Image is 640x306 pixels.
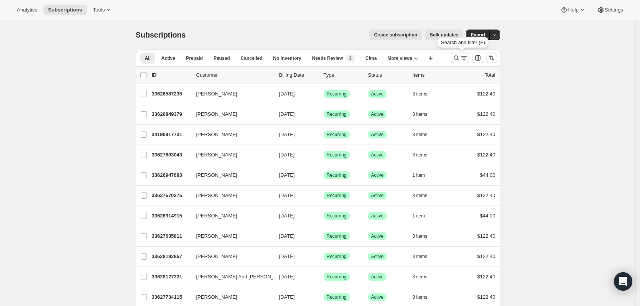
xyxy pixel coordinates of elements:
span: [PERSON_NAME] [196,110,237,118]
button: [PERSON_NAME] [192,149,268,161]
button: 3 items [413,190,436,201]
span: [DATE] [279,274,295,280]
span: Active [371,274,384,280]
p: 33628192867 [152,253,190,260]
button: More views [383,53,423,64]
span: Recurring [327,294,347,300]
button: Customize table column order and visibility [472,53,483,63]
button: 3 items [413,109,436,120]
p: 33626587235 [152,90,190,98]
span: More views [387,55,412,61]
div: 34190917731[PERSON_NAME][DATE]SuccessRecurringSuccessActive3 items$122.40 [152,129,495,140]
p: 33627635811 [152,232,190,240]
p: Status [368,71,406,79]
span: [DATE] [279,253,295,259]
span: 3 items [413,91,428,97]
span: [PERSON_NAME] [196,253,237,260]
span: Subscriptions [136,31,186,39]
button: Search and filter results [451,53,469,63]
p: 34190917731 [152,131,190,138]
span: $122.40 [477,152,495,158]
span: [PERSON_NAME] [196,293,237,301]
span: 3 items [413,111,428,117]
span: All [145,55,151,61]
button: [PERSON_NAME] [192,128,268,141]
button: [PERSON_NAME] [192,291,268,303]
button: Analytics [12,5,42,15]
button: Export [466,30,490,40]
span: 1 item [413,213,425,219]
div: 33628127331[PERSON_NAME] And [PERSON_NAME][DATE]SuccessRecurringSuccessActive3 items$122.40 [152,271,495,282]
span: 3 items [413,274,428,280]
span: Recurring [327,111,347,117]
span: $122.40 [477,91,495,97]
span: Active [371,91,384,97]
p: 33626849379 [152,110,190,118]
button: 1 item [413,211,434,221]
button: [PERSON_NAME] [192,210,268,222]
span: Create subscription [374,32,417,38]
span: Active [371,132,384,138]
div: 33627603043[PERSON_NAME][DATE]SuccessRecurringSuccessActive3 items$122.40 [152,150,495,160]
span: Recurring [327,274,347,280]
button: 3 items [413,231,436,242]
span: [DATE] [279,132,295,137]
button: [PERSON_NAME] [192,189,268,202]
span: 3 items [413,233,428,239]
span: Active [371,233,384,239]
button: Bulk updates [425,30,463,40]
span: [DATE] [279,152,295,158]
button: Create new view [424,53,437,64]
button: 3 items [413,89,436,99]
span: $44.00 [480,172,495,178]
button: 3 items [413,271,436,282]
span: Analytics [17,7,37,13]
div: 33627635811[PERSON_NAME][DATE]SuccessRecurringSuccessActive3 items$122.40 [152,231,495,242]
span: $44.00 [480,213,495,219]
span: [PERSON_NAME] [196,232,237,240]
button: Subscriptions [43,5,87,15]
div: Type [324,71,362,79]
span: Tools [93,7,105,13]
span: [DATE] [279,192,295,198]
span: Active [371,111,384,117]
span: No inventory [273,55,301,61]
div: Items [413,71,451,79]
button: [PERSON_NAME] [192,169,268,181]
button: Sort the results [486,53,497,63]
span: Active [371,192,384,199]
span: [DATE] [279,172,295,178]
span: $122.40 [477,294,495,300]
span: Recurring [327,152,347,158]
span: Active [371,213,384,219]
span: Recurring [327,91,347,97]
span: [DATE] [279,294,295,300]
p: Total [485,71,495,79]
span: 3 items [413,152,428,158]
span: 3 items [413,294,428,300]
span: Cima [365,55,377,61]
div: 33626849379[PERSON_NAME][DATE]SuccessRecurringSuccessActive3 items$122.40 [152,109,495,120]
span: Recurring [327,132,347,138]
span: Active [371,253,384,260]
span: [PERSON_NAME] [196,212,237,220]
p: Billing Date [279,71,318,79]
div: 33626914915[PERSON_NAME][DATE]SuccessRecurringSuccessActive1 item$44.00 [152,211,495,221]
span: $122.40 [477,274,495,280]
span: Export [471,32,485,38]
span: Bulk updates [429,32,458,38]
p: 33627603043 [152,151,190,159]
span: [PERSON_NAME] [196,90,237,98]
div: Open Intercom Messenger [614,272,632,291]
span: Prepaid [186,55,203,61]
span: Active [371,294,384,300]
span: Help [568,7,578,13]
span: Subscriptions [48,7,82,13]
p: 33626947683 [152,171,190,179]
span: [PERSON_NAME] [196,192,237,199]
p: 33627734115 [152,293,190,301]
span: $122.40 [477,192,495,198]
span: 1 item [413,172,425,178]
span: Needs Review [312,55,343,61]
div: 33626947683[PERSON_NAME][DATE]SuccessRecurringSuccessActive1 item$44.00 [152,170,495,181]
